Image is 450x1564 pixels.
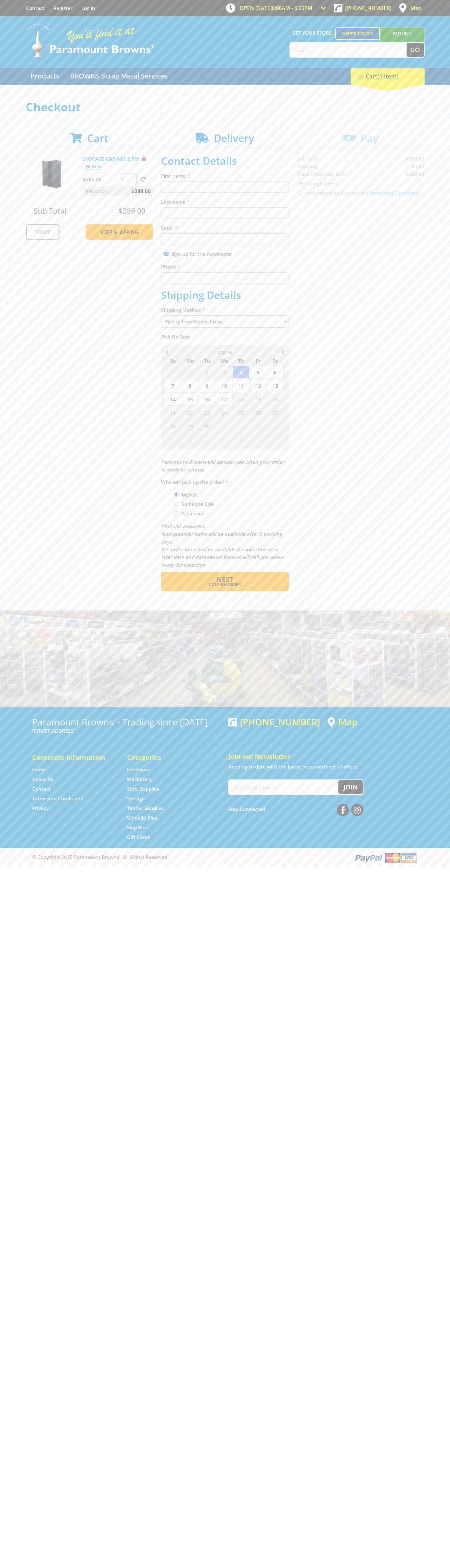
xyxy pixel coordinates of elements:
[290,43,407,57] input: Search
[171,251,232,257] label: Sign up for the newsletter
[32,717,222,727] h3: Paramount Browns' - Trading since [DATE]
[354,852,418,863] img: PayPal, Mastercard, Visa accepted
[199,433,215,446] span: 7
[267,393,283,405] span: 20
[161,333,289,340] label: Pick Up Date
[182,393,198,405] span: 15
[165,433,181,446] span: 5
[161,459,284,473] em: Paramount Browns will contact you when your order is ready for pickup
[32,155,70,193] img: STORAGE CABINET 2.0M - BLACK
[32,795,83,802] a: Go to the Terms and Conditions page
[33,206,67,216] span: Sub Total
[32,786,51,792] a: Go to the Contact page
[233,379,249,392] span: 11
[32,753,114,762] h5: Corporate Information
[32,727,222,735] p: [STREET_ADDRESS]
[199,366,215,378] span: 2
[233,420,249,433] span: 2
[328,717,357,727] a: View a map of Gepps Cross location
[216,393,232,405] span: 17
[216,406,232,419] span: 24
[161,198,289,206] label: Last name
[161,289,289,301] h2: Shipping Details
[32,805,49,812] a: Go to the Privacy page
[233,357,249,365] span: Th
[267,420,283,433] span: 4
[182,420,198,433] span: 29
[338,780,363,794] button: Join
[228,763,418,770] p: Keep up to date with the latest news and special offers.
[182,406,198,419] span: 22
[26,224,60,240] a: Print
[165,420,181,433] span: 28
[127,815,157,821] a: Go to the Wheelie Bins page
[228,717,320,727] div: [PHONE_NUMBER]
[118,206,145,216] span: $289.00
[199,393,215,405] span: 16
[165,406,181,419] span: 21
[26,101,425,114] h1: Checkout
[127,766,150,773] a: Go to the Hardware page
[250,393,266,405] span: 19
[267,406,283,419] span: 27
[161,306,289,314] label: Shipping Method
[250,379,266,392] span: 12
[127,776,152,783] a: Go to the Machinery page
[216,433,232,446] span: 8
[179,498,216,509] label: Someone Else
[175,583,275,587] span: Confirm order
[127,795,145,802] a: Go to the Storage page
[161,224,289,232] label: Email
[228,752,418,761] h5: Join our Newsletter
[174,511,178,515] input: Please select who will pick up the order.
[199,406,215,419] span: 23
[127,824,148,831] a: Go to the Skip Bins page
[26,5,44,11] a: Go to the Contact page
[351,68,425,85] div: Cart
[289,27,335,39] span: Set your store
[161,272,289,284] input: Please enter your telephone number.
[161,207,289,219] input: Please enter your last name.
[161,263,289,271] label: Phone
[53,5,72,11] a: Go to the registration page
[174,492,178,497] input: Please select who will pick up the order.
[165,366,181,378] span: 31
[182,433,198,446] span: 6
[182,379,198,392] span: 8
[216,420,232,433] span: 1
[165,357,181,365] span: Su
[233,433,249,446] span: 9
[26,68,64,85] a: Go to the Products page
[165,379,181,392] span: 7
[250,433,266,446] span: 10
[81,5,95,11] a: Log in
[335,27,380,40] a: Gepps Cross
[182,357,198,365] span: Mo
[127,834,150,841] a: Go to the Gift Cards page
[182,366,198,378] span: 1
[250,406,266,419] span: 26
[216,366,232,378] span: 3
[377,72,399,80] span: (1 item)
[161,181,289,193] input: Please enter your first name.
[267,433,283,446] span: 11
[161,172,289,180] label: First name
[165,393,181,405] span: 14
[174,502,178,506] input: Please select who will pick up the order.
[32,766,46,773] a: Go to the Home page
[161,572,289,591] button: Next Confirm order
[228,801,363,817] div: Stay Connected
[86,224,153,240] a: Keep Shopping
[132,186,151,196] span: $289.00
[199,420,215,433] span: 30
[250,366,266,378] span: 5
[267,379,283,392] span: 13
[161,233,289,245] input: Please enter your email address.
[127,786,159,792] a: Go to the Steel Supplies page
[65,68,172,85] a: Go to the BROWNS Scrap Metal Services page
[127,805,164,812] a: Go to the Timber Supplies page
[217,349,233,356] span: [DATE]
[267,366,283,378] span: 6
[250,420,266,433] span: 3
[216,357,232,365] span: We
